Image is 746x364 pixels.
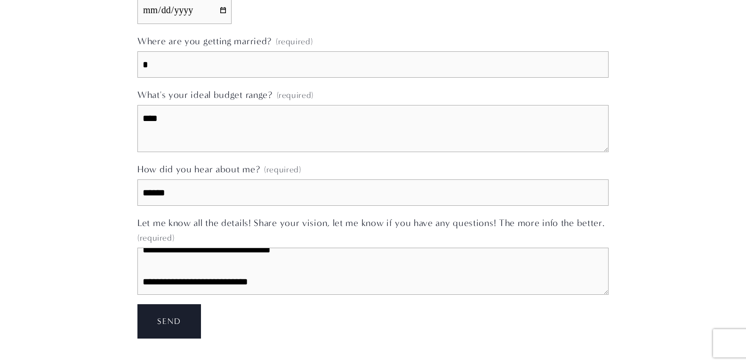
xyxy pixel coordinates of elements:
[137,215,604,231] span: Let me know all the details! Share your vision, let me know if you have any questions! The more i...
[137,162,260,178] span: How did you hear about me?
[137,33,272,49] span: Where are you getting married?
[264,163,301,178] span: (required)
[276,35,313,49] span: (required)
[137,304,201,339] button: SendSend
[157,316,181,326] span: Send
[137,231,174,246] span: (required)
[137,87,273,103] span: What's your ideal budget range?
[277,89,313,103] span: (required)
